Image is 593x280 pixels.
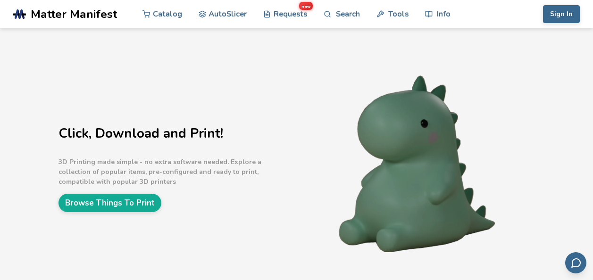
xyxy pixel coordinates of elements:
[565,252,586,273] button: Send feedback via email
[58,194,161,212] a: Browse Things To Print
[31,8,117,21] span: Matter Manifest
[58,126,294,141] h1: Click, Download and Print!
[299,2,313,10] span: new
[58,157,294,187] p: 3D Printing made simple - no extra software needed. Explore a collection of popular items, pre-co...
[543,5,580,23] button: Sign In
